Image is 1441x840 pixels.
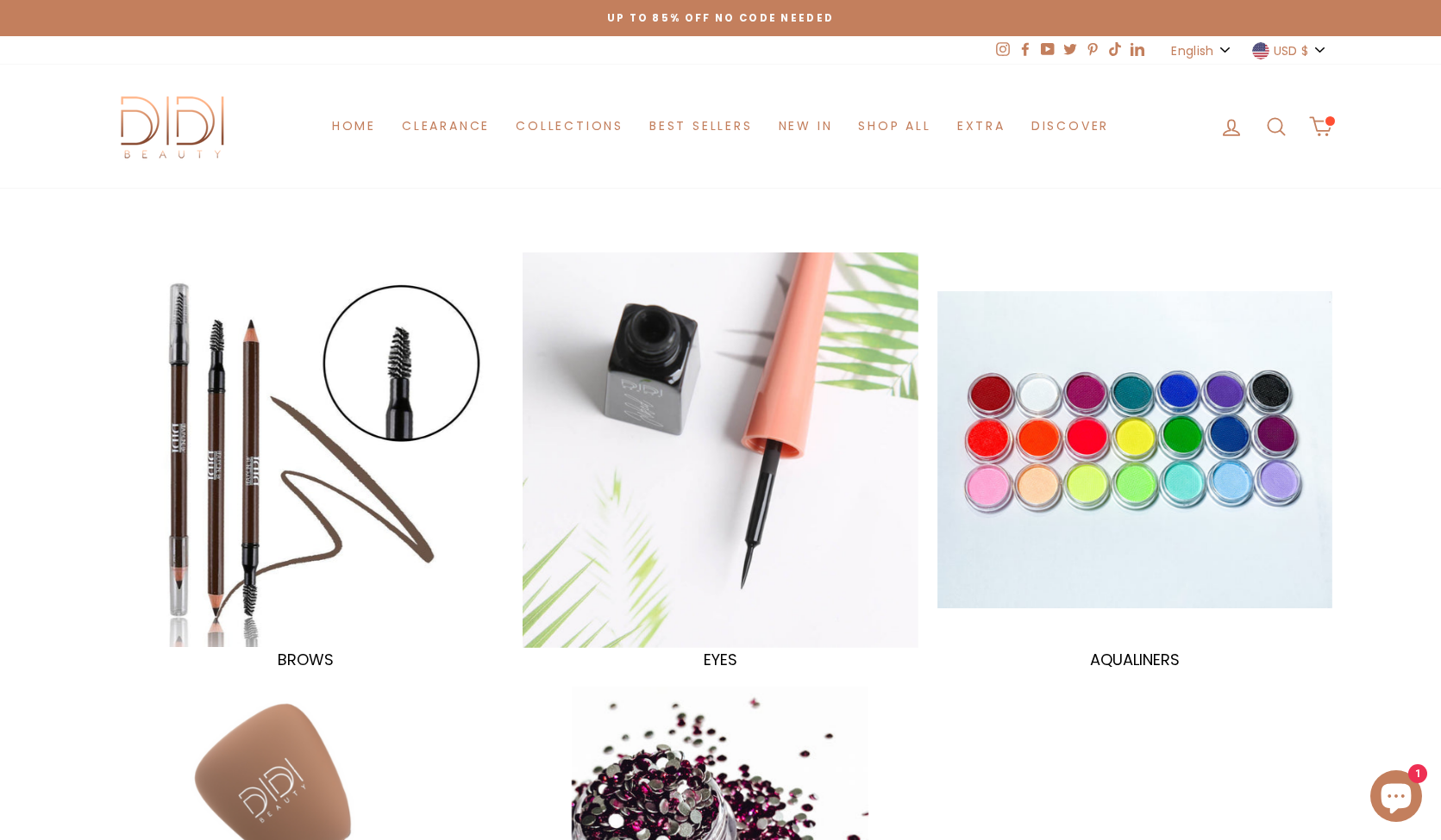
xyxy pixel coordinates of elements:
[278,649,334,670] span: BROWS
[704,649,737,670] span: EYES
[389,110,503,142] a: Clearance
[1274,41,1309,60] span: USD $
[503,110,636,142] a: Collections
[1018,110,1122,142] a: Discover
[607,11,835,25] span: Up to 85% off NO CODE NEEDED
[937,252,1333,668] a: AQUALINERS
[319,110,1122,142] ul: Primary
[636,110,766,142] a: Best Sellers
[1166,36,1237,65] button: English
[109,252,504,668] a: BROWS
[944,110,1018,142] a: Extra
[845,110,943,142] a: Shop All
[1365,770,1427,826] inbox-online-store-chat: Shopify online store chat
[319,110,389,142] a: Home
[766,110,846,142] a: New in
[1247,36,1333,65] button: USD $
[523,252,918,668] a: EYES
[1090,649,1180,670] span: AQUALINERS
[109,90,238,162] img: Didi Beauty Co.
[1171,41,1213,60] span: English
